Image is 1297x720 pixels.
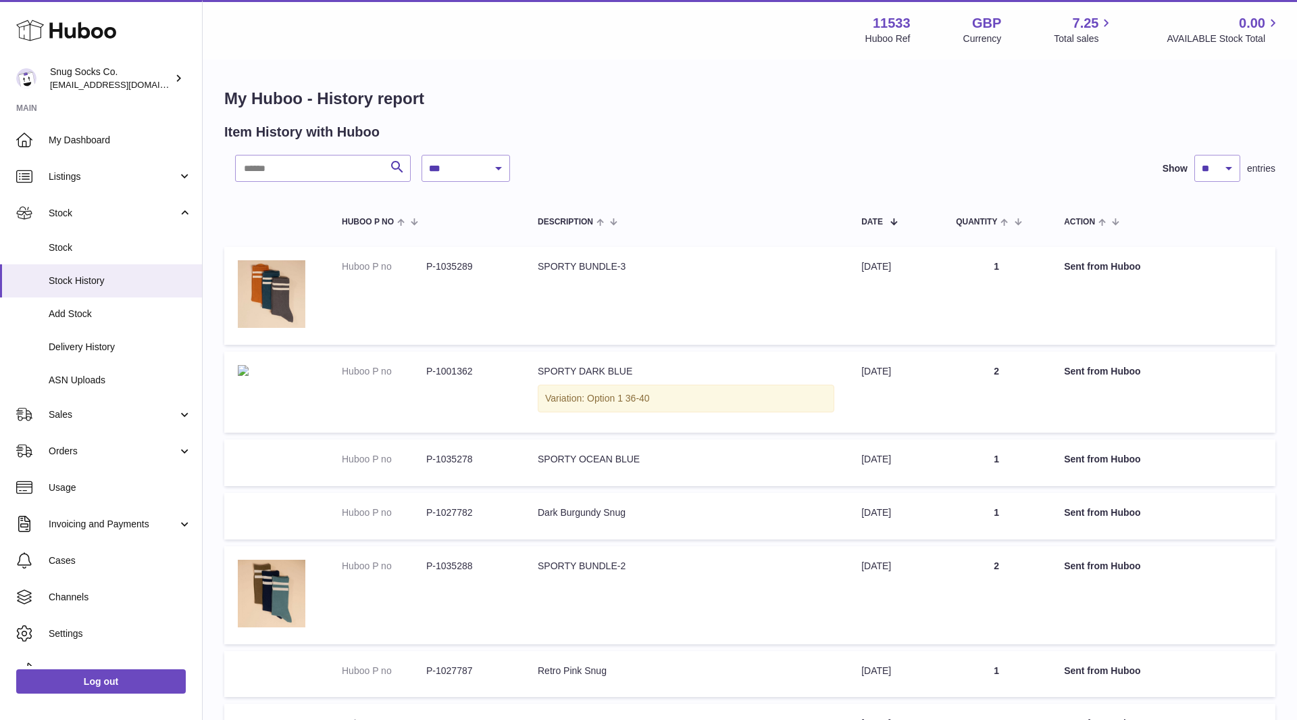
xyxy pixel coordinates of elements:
[238,365,249,376] img: S061.jpg
[49,134,192,147] span: My Dashboard
[524,439,848,486] td: SPORTY OCEAN BLUE
[1167,14,1281,45] a: 0.00 AVAILABLE Stock Total
[49,408,178,421] span: Sales
[342,365,426,378] dt: Huboo P no
[49,481,192,494] span: Usage
[342,260,426,273] dt: Huboo P no
[49,308,192,320] span: Add Stock
[49,274,192,287] span: Stock History
[49,591,192,604] span: Channels
[50,79,199,90] span: [EMAIL_ADDRESS][DOMAIN_NAME]
[524,352,848,433] td: SPORTY DARK BLUE
[1167,32,1281,45] span: AVAILABLE Stock Total
[865,32,911,45] div: Huboo Ref
[972,14,1001,32] strong: GBP
[1064,507,1141,518] strong: Sent from Huboo
[524,651,848,698] td: Retro Pink Snug
[538,218,593,226] span: Description
[342,453,426,466] dt: Huboo P no
[956,218,997,226] span: Quantity
[426,453,511,466] dd: P-1035278
[1163,162,1188,175] label: Show
[1247,162,1275,175] span: entries
[49,664,192,677] span: Returns
[426,506,511,519] dd: P-1027782
[49,241,192,254] span: Stock
[1064,560,1141,571] strong: Sent from Huboo
[963,32,1002,45] div: Currency
[342,218,394,226] span: Huboo P no
[524,493,848,539] td: Dark Burgundy Snug
[426,260,511,273] dd: P-1035289
[524,247,848,345] td: SPORTY BUNDLE-3
[848,352,942,433] td: [DATE]
[1064,366,1141,377] strong: Sent from Huboo
[848,439,942,486] td: [DATE]
[1073,14,1099,32] span: 7.25
[49,341,192,354] span: Delivery History
[49,445,178,458] span: Orders
[848,247,942,345] td: [DATE]
[49,518,178,531] span: Invoicing and Payments
[1064,218,1095,226] span: Action
[942,352,1050,433] td: 2
[224,88,1275,110] h1: My Huboo - History report
[342,506,426,519] dt: Huboo P no
[426,365,511,378] dd: P-1001362
[16,669,186,694] a: Log out
[1064,261,1141,272] strong: Sent from Huboo
[49,207,178,220] span: Stock
[49,170,178,183] span: Listings
[1054,14,1114,45] a: 7.25 Total sales
[1054,32,1114,45] span: Total sales
[342,560,426,573] dt: Huboo P no
[538,385,834,412] div: Variation: Option 1 36-40
[426,665,511,677] dd: P-1027787
[224,123,380,141] h2: Item History with Huboo
[50,66,172,91] div: Snug Socks Co.
[524,546,848,644] td: SPORTY BUNDLE-2
[342,665,426,677] dt: Huboo P no
[1064,665,1141,676] strong: Sent from Huboo
[942,247,1050,345] td: 1
[16,68,36,89] img: info@snugsocks.co.uk
[49,627,192,640] span: Settings
[238,560,305,627] img: 115331743863799.jpg
[942,439,1050,486] td: 1
[238,260,305,328] img: 115331743863786.jpg
[848,493,942,539] td: [DATE]
[861,218,883,226] span: Date
[942,651,1050,698] td: 1
[942,546,1050,644] td: 2
[49,374,192,387] span: ASN Uploads
[942,493,1050,539] td: 1
[1064,454,1141,464] strong: Sent from Huboo
[49,554,192,567] span: Cases
[848,651,942,698] td: [DATE]
[1239,14,1265,32] span: 0.00
[426,560,511,573] dd: P-1035288
[848,546,942,644] td: [DATE]
[873,14,911,32] strong: 11533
